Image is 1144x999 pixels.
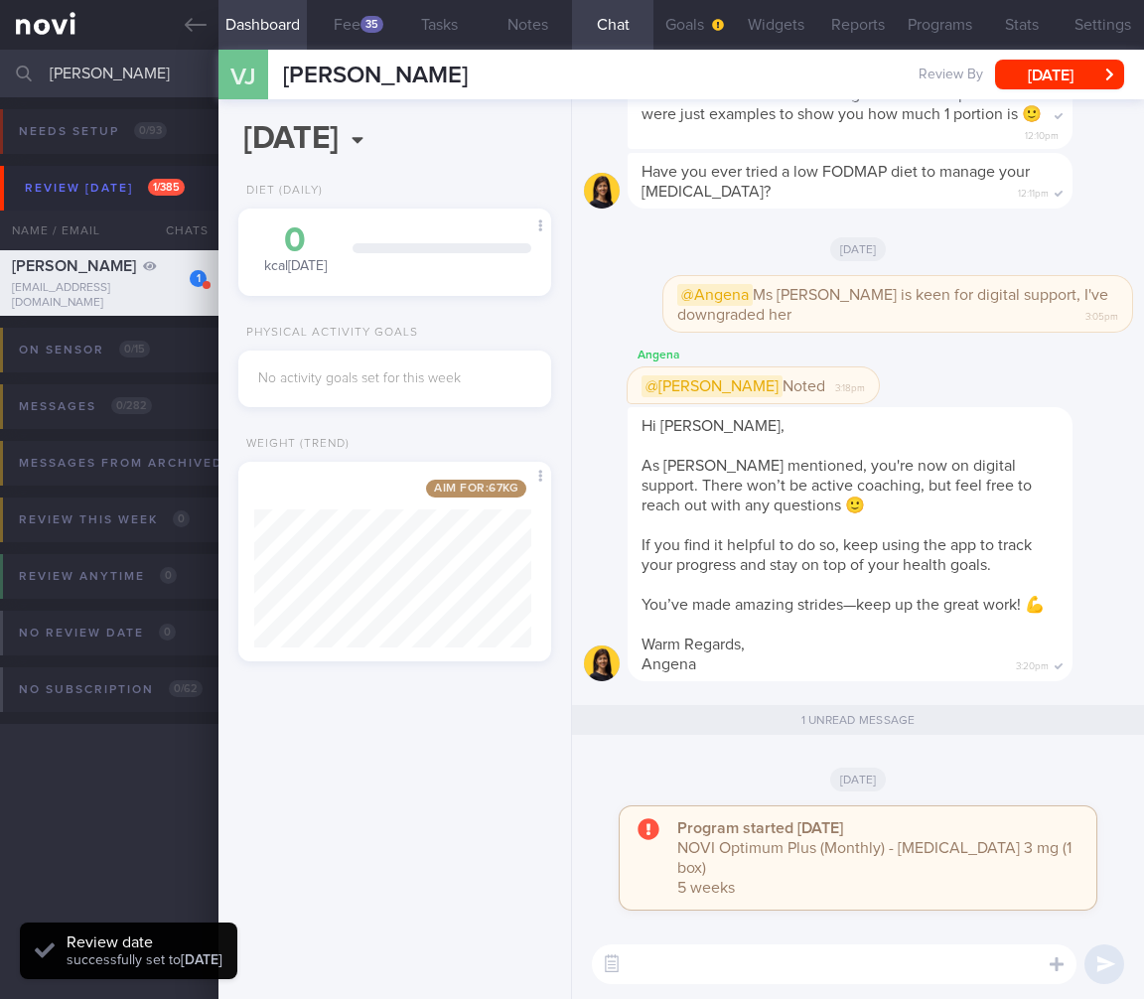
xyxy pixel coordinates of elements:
div: Review this week [14,506,195,533]
span: 12:10pm [1025,124,1059,143]
div: Messages from Archived [14,450,267,477]
div: No subscription [14,676,208,703]
div: Chats [139,211,218,250]
strong: [DATE] [181,953,222,967]
span: Review By [919,67,983,84]
span: NOVI Optimum Plus (Monthly) - [MEDICAL_DATA] 3 mg (1 box) [677,840,1072,876]
div: Weight (Trend) [238,437,350,452]
span: As [PERSON_NAME] mentioned, you're now on digital support. There won’t be active coaching, but fe... [642,458,1032,513]
span: 0 [173,510,190,527]
span: 0 [160,567,177,584]
span: Ms [PERSON_NAME] is keen for digital support, I've downgraded her [677,284,1108,323]
span: @Angena [677,284,753,306]
div: No review date [14,620,181,646]
span: It does not need the be the vegetables in the photos. These were just examples to show you how mu... [642,86,1057,122]
div: Angena [628,344,938,367]
span: 0 / 62 [169,680,203,697]
strong: Program started [DATE] [677,820,843,836]
div: No activity goals set for this week [258,370,531,388]
span: 3:18pm [835,376,865,395]
div: On sensor [14,337,155,363]
span: 3:05pm [1085,305,1118,324]
div: [EMAIL_ADDRESS][DOMAIN_NAME] [12,281,207,311]
div: 1 [190,270,207,287]
span: 5 weeks [677,880,735,896]
span: Noted [642,375,825,397]
span: You’ve made amazing strides—keep up the great work! 💪 [642,597,1045,613]
span: 1 / 385 [148,179,185,196]
div: Messages [14,393,157,420]
span: [PERSON_NAME] [12,258,136,274]
span: [DATE] [830,768,887,791]
span: 0 [159,624,176,641]
div: 0 [258,223,333,258]
div: kcal [DATE] [258,223,333,276]
div: 35 [360,16,383,33]
span: 0 / 93 [134,122,167,139]
button: [DATE] [995,60,1124,89]
div: Review date [67,932,222,952]
span: 0 / 15 [119,341,150,357]
div: Review anytime [14,563,182,590]
span: 3:20pm [1016,654,1049,673]
span: 12:11pm [1018,182,1049,201]
span: Have you ever tried a low FODMAP diet to manage your [MEDICAL_DATA]? [642,164,1030,200]
div: VJ [207,38,281,114]
span: 0 / 282 [111,397,152,414]
span: Warm Regards, [642,637,745,652]
span: [DATE] [830,237,887,261]
span: If you find it helpful to do so, keep using the app to track your progress and stay on top of you... [642,537,1032,573]
span: Aim for: 67 kg [426,480,526,498]
span: Hi [PERSON_NAME], [642,418,785,434]
span: @[PERSON_NAME] [642,375,783,397]
span: successfully set to [67,953,222,967]
span: Angena [642,656,696,672]
div: Diet (Daily) [238,184,323,199]
div: Review [DATE] [20,175,190,202]
span: [PERSON_NAME] [283,64,468,87]
div: Physical Activity Goals [238,326,418,341]
div: Needs setup [14,118,172,145]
